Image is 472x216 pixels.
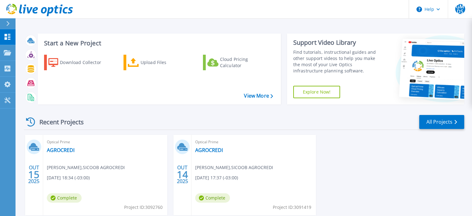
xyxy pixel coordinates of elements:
[177,172,188,177] span: 14
[195,147,223,153] a: AGROCREDI
[244,93,273,99] a: View More
[195,174,238,181] span: [DATE] 17:37 (-03:00)
[293,49,382,74] div: Find tutorials, instructional guides and other support videos to help you make the most of your L...
[47,139,164,145] span: Optical Prime
[195,164,273,171] span: [PERSON_NAME] , SICOOB AGROCREDI
[195,139,312,145] span: Optical Prime
[44,55,113,70] a: Download Collector
[60,56,110,69] div: Download Collector
[195,193,230,203] span: Complete
[293,86,340,98] a: Explore Now!
[124,204,163,211] span: Project ID: 3092760
[47,147,74,153] a: AGROCREDI
[124,55,193,70] a: Upload Files
[28,172,39,177] span: 15
[455,4,465,14] span: GMDS
[28,163,40,186] div: OUT 2025
[177,163,188,186] div: OUT 2025
[47,164,125,171] span: [PERSON_NAME] , SICOOB AGROCREDI
[203,55,272,70] a: Cloud Pricing Calculator
[293,39,382,47] div: Support Video Library
[220,56,270,69] div: Cloud Pricing Calculator
[47,193,82,203] span: Complete
[419,115,464,129] a: All Projects
[24,114,92,130] div: Recent Projects
[141,56,190,69] div: Upload Files
[47,174,90,181] span: [DATE] 18:34 (-03:00)
[44,40,273,47] h3: Start a New Project
[273,204,311,211] span: Project ID: 3091419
